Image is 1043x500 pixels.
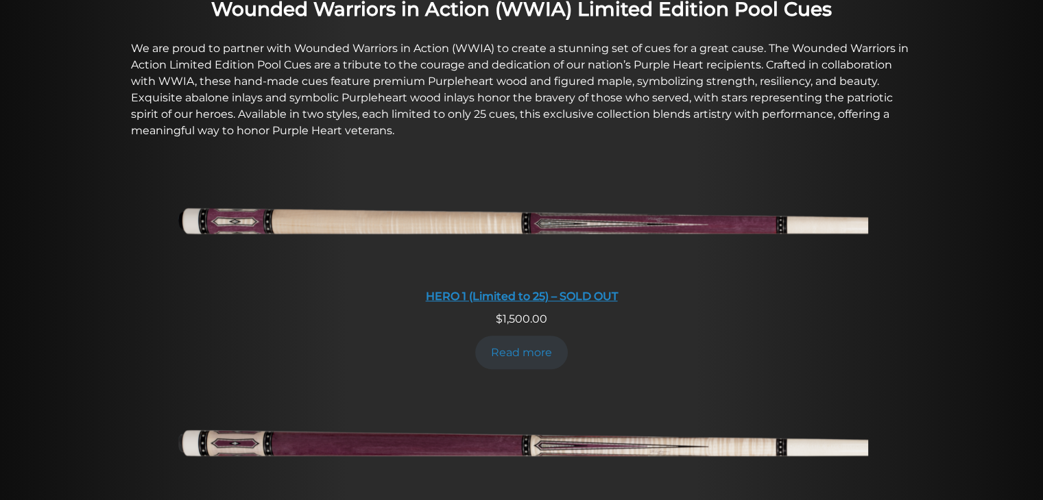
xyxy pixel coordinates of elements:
[496,312,503,325] span: $
[176,166,868,282] img: HERO 1 (Limited to 25) - SOLD OUT
[475,336,568,369] a: Read more about “HERO 1 (Limited to 25) - SOLD OUT”
[176,166,868,311] a: HERO 1 (Limited to 25) - SOLD OUT HERO 1 (Limited to 25) – SOLD OUT
[131,40,913,139] p: We are proud to partner with Wounded Warriors in Action (WWIA) to create a stunning set of cues f...
[176,290,868,303] div: HERO 1 (Limited to 25) – SOLD OUT
[496,312,547,325] span: 1,500.00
